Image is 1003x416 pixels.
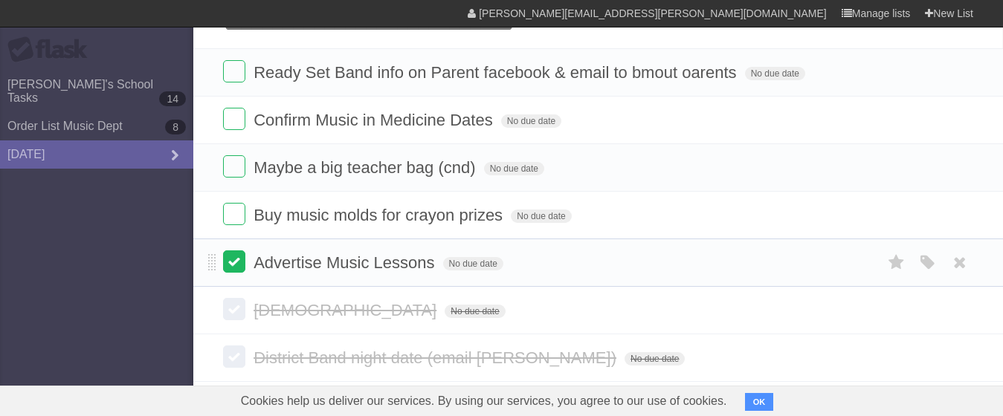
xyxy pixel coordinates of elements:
[165,120,186,134] b: 8
[223,298,245,320] label: Done
[223,60,245,82] label: Done
[7,36,97,63] div: Flask
[254,206,506,224] span: Buy music molds for crayon prizes
[443,257,503,270] span: No due date
[625,352,685,365] span: No due date
[223,155,245,178] label: Done
[745,393,774,411] button: OK
[223,108,245,130] label: Done
[223,250,245,273] label: Done
[254,158,479,177] span: Maybe a big teacher bag (cnd)
[254,253,438,272] span: Advertise Music Lessons
[254,111,497,129] span: Confirm Music in Medicine Dates
[484,162,544,175] span: No due date
[223,345,245,368] label: Done
[445,305,505,318] span: No due date
[226,386,742,416] span: Cookies help us deliver our services. By using our services, you agree to our use of cookies.
[254,301,440,319] span: [DEMOGRAPHIC_DATA]
[745,67,805,80] span: No due date
[511,209,571,223] span: No due date
[883,250,911,275] label: Star task
[159,91,186,106] b: 14
[223,203,245,225] label: Done
[254,63,740,82] span: Ready Set Band info on Parent facebook & email to bmout oarents
[254,348,620,367] span: District Band night date (email [PERSON_NAME])
[501,114,561,128] span: No due date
